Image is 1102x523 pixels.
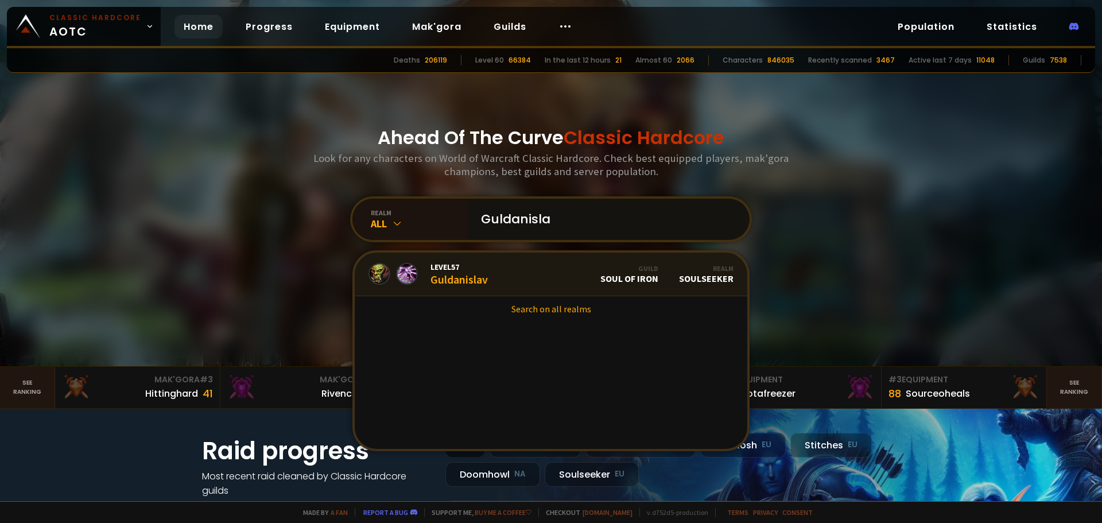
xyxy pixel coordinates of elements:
[782,508,813,517] a: Consent
[740,386,796,401] div: Notafreezer
[723,55,763,65] div: Characters
[509,55,531,65] div: 66384
[174,15,223,38] a: Home
[679,264,734,284] div: Soulseeker
[355,296,747,321] a: Search on all realms
[394,55,420,65] div: Deaths
[767,55,794,65] div: 846035
[445,462,540,487] div: Doomhowl
[484,15,536,38] a: Guilds
[583,508,633,517] a: [DOMAIN_NAME]
[55,367,220,408] a: Mak'Gora#3Hittinghard41
[371,208,467,217] div: realm
[425,55,447,65] div: 206119
[545,55,611,65] div: In the last 12 hours
[762,439,771,451] small: EU
[202,498,277,512] a: See all progress
[200,374,213,385] span: # 3
[545,462,639,487] div: Soulseeker
[876,55,895,65] div: 3467
[316,15,389,38] a: Equipment
[888,15,964,38] a: Population
[635,55,672,65] div: Almost 60
[378,124,724,152] h1: Ahead Of The Curve
[753,508,778,517] a: Privacy
[615,468,624,480] small: EU
[615,55,622,65] div: 21
[424,508,531,517] span: Support me,
[1023,55,1045,65] div: Guilds
[403,15,471,38] a: Mak'gora
[227,374,378,386] div: Mak'Gora
[848,439,857,451] small: EU
[906,386,970,401] div: Sourceoheals
[1050,55,1067,65] div: 7538
[564,125,724,150] span: Classic Hardcore
[363,508,408,517] a: Report a bug
[790,433,872,458] div: Stitches
[888,374,902,385] span: # 3
[808,55,872,65] div: Recently scanned
[203,386,213,401] div: 41
[716,367,882,408] a: #2Equipment88Notafreezer
[976,55,995,65] div: 11048
[679,264,734,273] div: Realm
[202,433,432,469] h1: Raid progress
[600,264,658,273] div: Guild
[49,13,141,23] small: Classic Hardcore
[888,386,901,401] div: 88
[700,433,786,458] div: Nek'Rosh
[7,7,161,46] a: Classic HardcoreAOTC
[600,264,658,284] div: Soul of Iron
[62,374,213,386] div: Mak'Gora
[475,508,531,517] a: Buy me a coffee
[430,262,488,272] span: Level 57
[202,469,432,498] h4: Most recent raid cleaned by Classic Hardcore guilds
[331,508,348,517] a: a fan
[677,55,694,65] div: 2066
[723,374,874,386] div: Equipment
[321,386,358,401] div: Rivench
[236,15,302,38] a: Progress
[727,508,748,517] a: Terms
[977,15,1046,38] a: Statistics
[296,508,348,517] span: Made by
[145,386,198,401] div: Hittinghard
[888,374,1039,386] div: Equipment
[514,468,526,480] small: NA
[371,217,467,230] div: All
[474,199,736,240] input: Search a character...
[909,55,972,65] div: Active last 7 days
[220,367,386,408] a: Mak'Gora#2Rivench100
[1047,367,1102,408] a: Seeranking
[309,152,793,178] h3: Look for any characters on World of Warcraft Classic Hardcore. Check best equipped players, mak'g...
[475,55,504,65] div: Level 60
[430,262,488,286] div: Guldanislav
[538,508,633,517] span: Checkout
[355,253,747,296] a: Level57GuldanislavGuildSoul of IronRealmSoulseeker
[882,367,1047,408] a: #3Equipment88Sourceoheals
[639,508,708,517] span: v. d752d5 - production
[49,13,141,40] span: AOTC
